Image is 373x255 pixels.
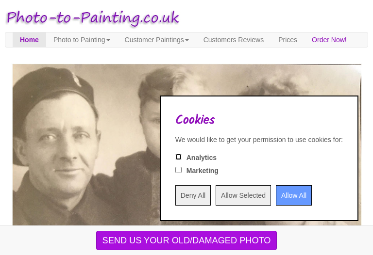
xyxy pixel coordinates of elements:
button: SEND US YOUR OLD/DAMAGED PHOTO [96,231,277,250]
label: Analytics [186,153,217,162]
a: Order Now! [305,32,354,47]
input: Allow Selected [216,185,271,206]
a: Photo to Painting [46,32,118,47]
div: We would like to get your permission to use cookies for: [175,135,343,144]
a: Customers Reviews [196,32,271,47]
label: Marketing [186,166,219,175]
input: Deny All [175,185,211,206]
h2: Cookies [175,113,343,127]
input: Allow All [276,185,312,206]
a: Home [13,32,46,47]
a: Prices [271,32,305,47]
a: Customer Paintings [118,32,196,47]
